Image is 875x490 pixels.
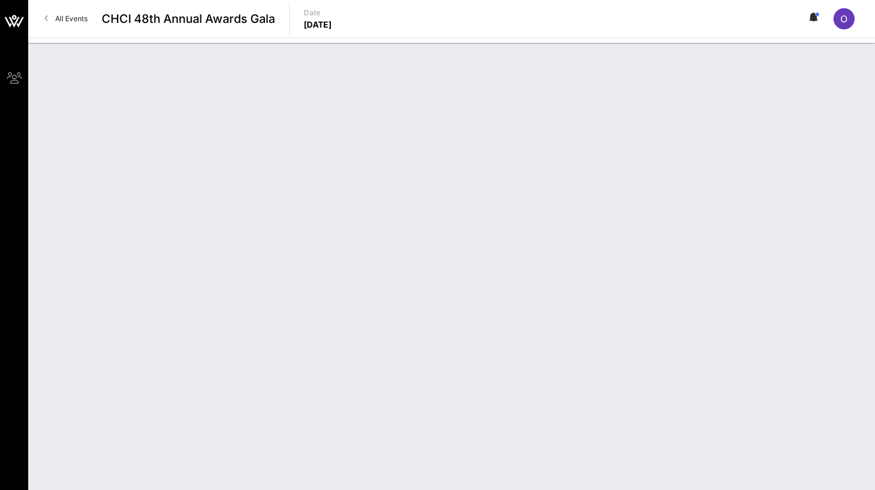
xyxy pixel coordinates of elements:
[38,9,95,28] a: All Events
[304,19,332,31] p: [DATE]
[55,14,88,23] span: All Events
[833,8,854,29] div: O
[304,7,332,19] p: Date
[102,10,275,28] span: CHCI 48th Annual Awards Gala
[840,13,847,25] span: O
